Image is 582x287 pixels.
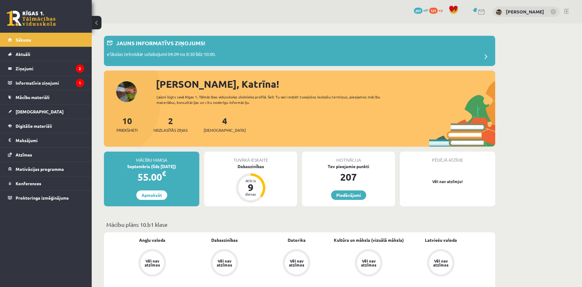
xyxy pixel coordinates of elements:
[116,249,188,278] a: Vēl nav atzīmes
[16,152,32,157] span: Atzīmes
[116,39,205,47] p: Jauns informatīvs ziņojums!
[211,237,238,243] a: Dabaszinības
[136,190,167,200] a: Apmaksāt
[16,37,31,42] span: Sākums
[188,249,260,278] a: Vēl nav atzīmes
[139,237,165,243] a: Angļu valoda
[162,169,166,178] span: €
[104,152,199,163] div: Mācību maksa
[76,64,84,73] i: 2
[496,9,502,15] img: Katrīna Grieziņa
[116,115,138,133] a: 10Priekšmeti
[16,166,64,172] span: Motivācijas programma
[7,11,56,26] a: Rīgas 1. Tālmācības vidusskola
[16,51,30,57] span: Aktuāli
[8,90,84,104] a: Mācību materiāli
[16,195,69,201] span: Proktoringa izmēģinājums
[16,76,84,90] legend: Informatīvie ziņojumi
[8,33,84,47] a: Sākums
[241,192,260,196] div: dienas
[157,94,391,105] div: Laipni lūgts savā Rīgas 1. Tālmācības vidusskolas skolnieka profilā. Šeit Tu vari redzēt tuvojošo...
[8,105,84,119] a: [DEMOGRAPHIC_DATA]
[241,182,260,192] div: 9
[302,170,395,184] div: 207
[403,178,492,185] p: Vēl nav atzīmju!
[16,133,84,147] legend: Maksājumi
[8,76,84,90] a: Informatīvie ziņojumi1
[204,115,246,133] a: 4[DEMOGRAPHIC_DATA]
[425,237,457,243] a: Latviešu valoda
[302,152,395,163] div: Motivācija
[153,115,188,133] a: 2Neizlasītās ziņas
[241,179,260,182] div: Atlicis
[216,259,233,267] div: Vēl nav atzīmes
[8,119,84,133] a: Digitālie materiāli
[16,123,52,129] span: Digitālie materiāli
[204,152,297,163] div: Tuvākā ieskaite
[16,109,64,114] span: [DEMOGRAPHIC_DATA]
[333,249,405,278] a: Vēl nav atzīmes
[76,79,84,87] i: 1
[8,191,84,205] a: Proktoringa izmēģinājums
[432,259,449,267] div: Vēl nav atzīmes
[107,51,216,59] p: eSkolas tehniskie uzlabojumi 04.09 no 8:30 līdz 10:00.
[204,163,297,204] a: Dabaszinības Atlicis 9 dienas
[414,8,428,13] a: 207 mP
[405,249,477,278] a: Vēl nav atzīmes
[288,237,306,243] a: Datorika
[8,148,84,162] a: Atzīmes
[156,77,495,91] div: [PERSON_NAME], Katrīna!
[153,127,188,133] span: Neizlasītās ziņas
[429,8,438,14] span: 121
[16,181,41,186] span: Konferences
[8,176,84,190] a: Konferences
[8,162,84,176] a: Motivācijas programma
[334,237,404,243] a: Kultūra un māksla (vizuālā māksla)
[16,61,84,75] legend: Ziņojumi
[439,8,443,13] span: xp
[8,47,84,61] a: Aktuāli
[260,249,333,278] a: Vēl nav atzīmes
[104,170,199,184] div: 55.00
[204,163,297,170] div: Dabaszinības
[16,94,50,100] span: Mācību materiāli
[506,9,544,15] a: [PERSON_NAME]
[106,220,493,229] p: Mācību plāns 10.b1 klase
[107,39,492,63] a: Jauns informatīvs ziņojums! eSkolas tehniskie uzlabojumi 04.09 no 8:30 līdz 10:00.
[400,152,495,163] div: Pēdējā atzīme
[8,61,84,75] a: Ziņojumi2
[429,8,446,13] a: 121 xp
[331,190,366,200] a: Piedāvājumi
[360,259,377,267] div: Vēl nav atzīmes
[144,259,161,267] div: Vēl nav atzīmes
[204,127,246,133] span: [DEMOGRAPHIC_DATA]
[8,133,84,147] a: Maksājumi
[104,163,199,170] div: Septembris (līdz [DATE])
[302,163,395,170] div: Tev pieejamie punkti
[423,8,428,13] span: mP
[414,8,422,14] span: 207
[116,127,138,133] span: Priekšmeti
[288,259,305,267] div: Vēl nav atzīmes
